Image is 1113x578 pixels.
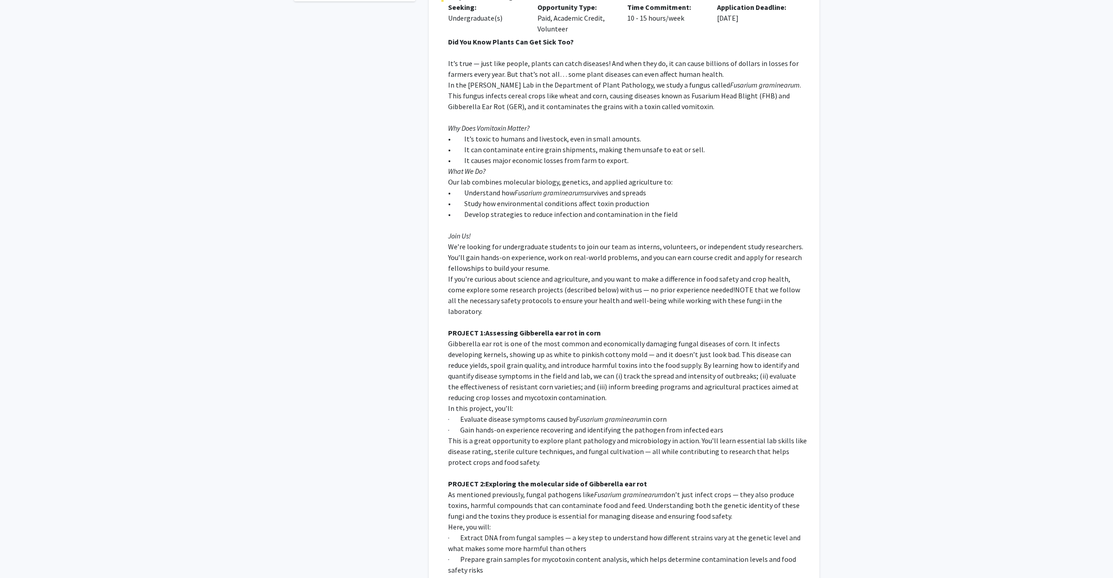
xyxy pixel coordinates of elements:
em: Fusarium graminearum [576,415,646,424]
p: As mentioned previously, fungal pathogens like don’t just infect crops — they also produce toxins... [448,489,807,521]
p: Opportunity Type: [537,2,614,13]
p: NOTE that we follow all the necessary safety protocols to ensure your health and well-being while... [448,274,807,317]
em: Fusarium graminearum [730,80,800,89]
span: • Study how environmental conditions affect toxin production [448,199,649,208]
p: This is a great opportunity to explore plant pathology and microbiology in action. You’ll learn e... [448,435,807,468]
strong: Assessing Gibberella ear rot in corn [485,328,601,337]
span: We’re looking for undergraduate students to join our team as interns, volunteers, or independent ... [448,242,803,273]
div: Undergraduate(s) [448,13,524,23]
span: In the [PERSON_NAME] Lab in the Department of Plant Pathology, we study a fungus called [448,80,730,89]
em: What We Do? [448,167,486,176]
p: Application Deadline: [717,2,793,13]
span: • It can contaminate entire grain shipments, making them unsafe to eat or sell. [448,145,705,154]
span: In this project, you’ll: [448,404,513,413]
span: It’s true — just like people, plants can catch diseases! And when they do, it can cause billions ... [448,59,799,79]
span: Our lab combines molecular biology, genetics, and applied agriculture to: [448,177,673,186]
em: Fusarium graminearum [515,188,584,197]
strong: PROJECT 1: [448,328,485,337]
span: If you're curious about science and agriculture, and you want to make a difference in food safety... [448,274,790,294]
strong: Did You Know Plants Can Get Sick Too? [448,37,574,46]
div: Paid, Academic Credit, Volunteer [531,2,620,34]
span: . This fungus infects cereal crops like wheat and corn, causing diseases known as Fusarium Head B... [448,80,801,111]
strong: Exploring the molecular side of Gibberella ear rot [485,479,647,488]
iframe: Chat [7,538,38,571]
p: Here, you will: [448,521,807,532]
div: [DATE] [710,2,800,34]
em: Join Us! [448,231,471,240]
em: Why Does Vomitoxin Matter? [448,124,530,132]
p: · Evaluate disease symptoms caused by in corn [448,414,807,424]
strong: PROJECT 2: [448,479,485,488]
em: Fusarium graminearum [594,490,664,499]
div: 10 - 15 hours/week [620,2,710,34]
span: • It causes major economic losses from farm to export. [448,156,629,165]
p: · Prepare grain samples for mycotoxin content analysis, which helps determine contamination level... [448,554,807,575]
p: Seeking: [448,2,524,13]
span: survives and spreads [584,188,646,197]
p: · Gain hands-on experience recovering and identifying the pathogen from infected ears [448,424,807,435]
span: • It’s toxic to humans and livestock, even in small amounts. [448,134,641,143]
p: · Extract DNA from fungal samples — a key step to understand how different strains vary at the ge... [448,532,807,554]
p: Gibberella ear rot is one of the most common and economically damaging fungal diseases of corn. I... [448,338,807,403]
p: Time Commitment: [627,2,704,13]
span: • Understand how [448,188,515,197]
span: • Develop strategies to reduce infection and contamination in the field [448,210,677,219]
